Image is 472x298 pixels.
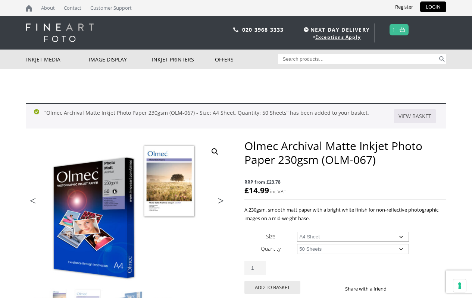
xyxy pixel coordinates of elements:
[392,24,396,35] a: 1
[244,178,446,186] span: RRP from £23.78
[400,27,405,32] img: basket.svg
[26,139,228,288] img: Olmec-Photo-Matte-Archival-230gsm_OLM-67_Sheet-Format-Inkjet-Photo-Paper
[345,285,396,293] p: Share with a friend
[208,145,222,158] a: View full-screen image gallery
[396,286,401,292] img: facebook sharing button
[244,261,266,275] input: Product quantity
[438,54,446,64] button: Search
[26,23,94,42] img: logo-white.svg
[244,185,269,196] bdi: 14.99
[266,233,275,240] label: Size
[404,286,410,292] img: twitter sharing button
[244,185,249,196] span: £
[278,54,438,64] input: Search products…
[233,27,238,32] img: phone.svg
[244,281,300,294] button: Add to basket
[26,50,89,69] a: Inkjet Media
[420,1,446,12] a: LOGIN
[302,25,370,34] span: NEXT DAY DELIVERY
[261,245,281,252] label: Quantity
[315,34,361,40] a: Exceptions Apply
[26,103,446,129] div: “Olmec Archival Matte Inkjet Photo Paper 230gsm (OLM-067) - Size: A4 Sheet, Quantity: 50 Sheets” ...
[244,206,446,223] p: A 230gsm, smooth matt paper with a bright white finish for non-reflective photographic images on ...
[453,279,466,292] button: Your consent preferences for tracking technologies
[435,242,446,254] a: Clear options
[89,50,152,69] a: Image Display
[394,109,436,123] a: View basket
[242,26,284,33] a: 020 3968 3333
[390,1,419,12] a: Register
[244,139,446,167] h1: Olmec Archival Matte Inkjet Photo Paper 230gsm (OLM-067)
[413,286,419,292] img: email sharing button
[215,50,278,69] a: Offers
[152,50,215,69] a: Inkjet Printers
[304,27,309,32] img: time.svg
